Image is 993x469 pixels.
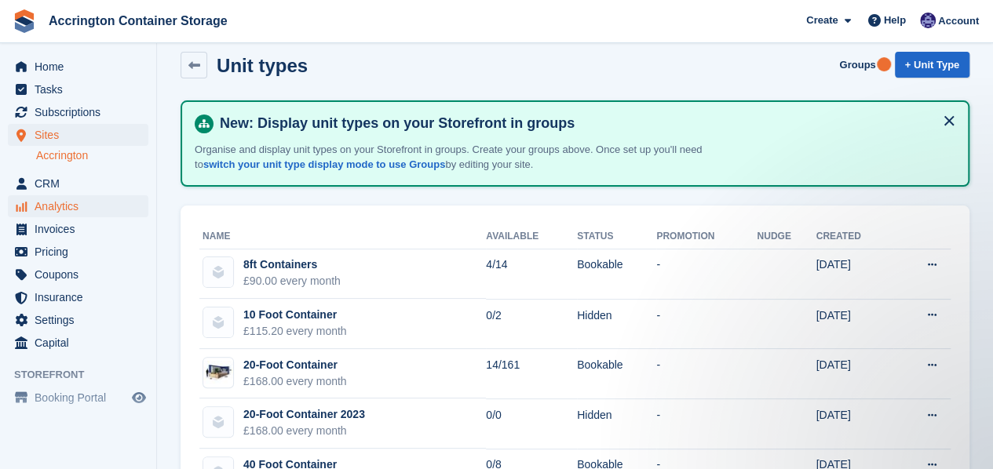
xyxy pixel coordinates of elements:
[577,349,656,399] td: Bookable
[217,55,308,76] h2: Unit types
[35,286,129,308] span: Insurance
[35,387,129,409] span: Booking Portal
[656,349,757,399] td: -
[884,13,906,28] span: Help
[806,13,838,28] span: Create
[42,8,234,34] a: Accrington Container Storage
[8,309,148,331] a: menu
[35,241,129,263] span: Pricing
[816,349,893,399] td: [DATE]
[816,299,893,349] td: [DATE]
[656,249,757,299] td: -
[199,224,486,249] th: Name
[757,224,816,249] th: Nudge
[8,241,148,263] a: menu
[833,52,882,78] a: Groups
[35,78,129,100] span: Tasks
[816,249,893,299] td: [DATE]
[243,373,347,390] div: £168.00 every month
[35,101,129,123] span: Subscriptions
[243,256,341,273] div: 8ft Containers
[656,299,757,349] td: -
[243,406,365,423] div: 20-Foot Container 2023
[577,224,656,249] th: Status
[8,195,148,217] a: menu
[243,423,365,439] div: £168.00 every month
[35,309,129,331] span: Settings
[203,361,233,384] img: 20-ft-container%20(12).jpg
[486,398,577,449] td: 0/0
[816,224,893,249] th: Created
[8,218,148,240] a: menu
[35,124,129,146] span: Sites
[656,224,757,249] th: Promotion
[36,148,148,163] a: Accrington
[35,195,129,217] span: Analytics
[35,56,129,78] span: Home
[938,13,979,29] span: Account
[8,124,148,146] a: menu
[203,257,233,287] img: blank-unit-type-icon-ffbac7b88ba66c5e286b0e438baccc4b9c83835d4c34f86887a83fc20ec27e7b.svg
[8,173,148,195] a: menu
[656,398,757,449] td: -
[577,398,656,449] td: Hidden
[243,323,347,340] div: £115.20 every month
[486,249,577,299] td: 4/14
[8,264,148,285] a: menu
[895,52,969,78] a: + Unit Type
[243,357,347,373] div: 20-Foot Container
[8,56,148,78] a: menu
[8,387,148,409] a: menu
[35,332,129,354] span: Capital
[203,307,233,337] img: blank-unit-type-icon-ffbac7b88ba66c5e286b0e438baccc4b9c83835d4c34f86887a83fc20ec27e7b.svg
[486,349,577,399] td: 14/161
[920,13,936,28] img: Jacob Connolly
[35,264,129,285] span: Coupons
[35,173,129,195] span: CRM
[195,142,744,173] p: Organise and display unit types on your Storefront in groups. Create your groups above. Once set ...
[35,218,129,240] span: Invoices
[877,57,891,71] div: Tooltip anchor
[203,407,233,437] img: blank-unit-type-icon-ffbac7b88ba66c5e286b0e438baccc4b9c83835d4c34f86887a83fc20ec27e7b.svg
[8,78,148,100] a: menu
[243,273,341,289] div: £90.00 every month
[13,9,36,33] img: stora-icon-8386f47178a22dfd0bd8f6a31ec36ba5ce8667c1dd55bd0f319d3a0aa187defe.svg
[816,398,893,449] td: [DATE]
[130,388,148,407] a: Preview store
[8,286,148,308] a: menu
[214,115,955,133] h4: New: Display unit types on your Storefront in groups
[8,101,148,123] a: menu
[486,224,577,249] th: Available
[203,158,445,170] a: switch your unit type display mode to use Groups
[243,307,347,323] div: 10 Foot Container
[8,332,148,354] a: menu
[577,249,656,299] td: Bookable
[486,299,577,349] td: 0/2
[577,299,656,349] td: Hidden
[14,367,156,383] span: Storefront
